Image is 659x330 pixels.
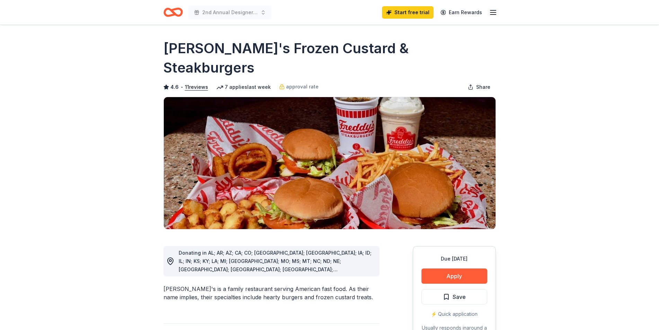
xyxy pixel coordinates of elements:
[462,80,496,94] button: Share
[421,255,487,263] div: Due [DATE]
[421,289,487,304] button: Save
[164,97,496,229] img: Image for Freddy's Frozen Custard & Steakburgers
[476,83,490,91] span: Share
[180,84,183,90] span: •
[453,292,466,301] span: Save
[286,83,319,91] span: approval rate
[216,83,271,91] div: 7 applies last week
[202,8,258,17] span: 2nd Annual Designer Purse Bingo
[163,285,380,301] div: [PERSON_NAME]'s is a family restaurant serving American fast food. As their name implies, their s...
[170,83,179,91] span: 4.6
[279,83,319,91] a: approval rate
[179,250,372,289] span: Donating in AL; AR; AZ; CA; CO; [GEOGRAPHIC_DATA]; [GEOGRAPHIC_DATA]; IA; ID; IL; IN; KS; KY; LA;...
[163,39,496,77] h1: [PERSON_NAME]'s Frozen Custard & Steakburgers
[436,6,486,19] a: Earn Rewards
[421,268,487,284] button: Apply
[421,310,487,318] div: ⚡️ Quick application
[382,6,434,19] a: Start free trial
[185,83,208,91] button: 11reviews
[188,6,271,19] button: 2nd Annual Designer Purse Bingo
[163,4,183,20] a: Home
